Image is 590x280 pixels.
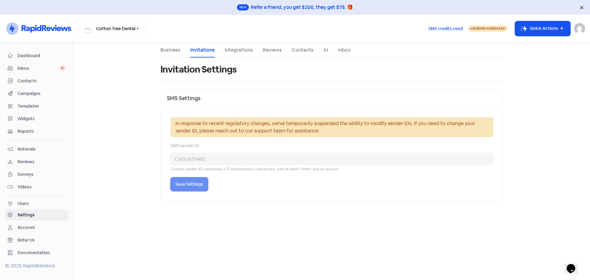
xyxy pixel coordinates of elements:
[5,262,69,270] div: © 2025 RapidReviews
[468,25,508,32] a: Sending Scheduled
[79,20,145,37] button: Cotton Tree Dental
[18,250,66,256] span: Documentation
[338,46,351,54] a: Inbox
[171,177,208,191] button: Save Settings
[323,46,328,54] a: AI
[18,224,35,231] div: Account
[5,169,69,180] a: Surveys
[574,23,585,34] img: User
[18,146,66,152] span: Referrals
[160,46,180,54] a: Business
[18,212,35,218] div: Settings
[5,235,69,246] a: Refer Us
[5,75,69,87] a: Contacts
[18,65,59,72] span: Inbox
[175,181,203,187] span: Save Settings
[18,90,66,97] span: Campaigns
[237,4,249,10] span: New
[5,222,69,233] a: Account
[5,63,69,74] a: Inbox 0
[5,247,69,258] a: Documentation
[263,46,282,54] a: Reviews
[171,117,493,137] div: In response to recent regulatory changes, we've temporarily suspended the ability to modify sende...
[5,209,69,221] a: Settings
[5,126,69,137] a: Reports
[59,65,66,71] span: 0
[515,21,570,36] button: Quick Actions
[171,166,339,172] small: Custom sender ID containing 3-11 alphanumeric characters, with at least 1 letter and no spaces.
[171,143,199,149] label: SMS sender ID
[190,46,215,54] a: Invitations
[423,25,468,31] a: SMS credits used
[5,113,69,124] a: Widgets
[18,159,66,165] span: Reviews
[251,4,353,11] div: Refer a friend, you get $200, they get $75. 🎁
[428,26,463,32] span: SMS credits used
[5,88,69,99] a: Campaigns
[18,103,66,109] span: Templates
[18,116,66,122] span: Widgets
[18,237,66,243] span: Refer Us
[161,89,503,108] div: SMS Settings
[160,60,237,79] h1: Invitation Settings
[18,171,66,178] span: Surveys
[5,144,69,155] a: Referrals
[292,46,313,54] a: Contacts
[5,50,69,61] a: Dashboard
[5,181,69,193] a: Videos
[18,200,29,207] div: Users
[18,184,66,190] span: Videos
[5,198,69,209] a: Users
[5,156,69,168] a: Reviews
[5,101,69,112] a: Templates
[18,78,66,84] span: Contacts
[18,53,66,59] span: Dashboard
[472,26,505,30] span: Sending Scheduled
[171,153,493,165] input: From name
[225,46,253,54] a: Integrations
[18,128,66,135] span: Reports
[564,255,584,274] iframe: chat widget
